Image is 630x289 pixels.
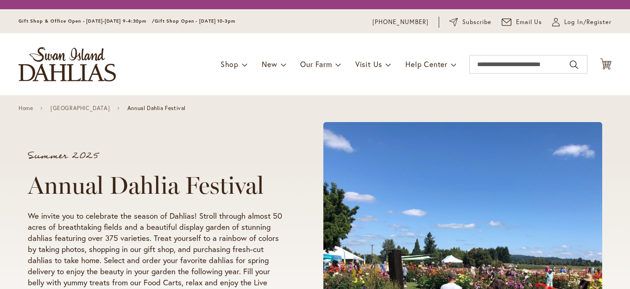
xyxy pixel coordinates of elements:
a: [GEOGRAPHIC_DATA] [50,105,110,111]
span: Subscribe [462,18,491,27]
p: Summer 2025 [28,151,288,160]
span: Visit Us [355,59,382,69]
span: Annual Dahlia Festival [127,105,186,111]
span: Log In/Register [564,18,611,27]
h1: Annual Dahlia Festival [28,172,288,199]
span: Our Farm [300,59,332,69]
a: Log In/Register [552,18,611,27]
a: Email Us [502,18,542,27]
a: store logo [19,47,116,81]
button: Search [570,57,578,72]
span: Shop [220,59,239,69]
span: New [262,59,277,69]
a: [PHONE_NUMBER] [372,18,428,27]
span: Gift Shop & Office Open - [DATE]-[DATE] 9-4:30pm / [19,18,155,24]
span: Gift Shop Open - [DATE] 10-3pm [155,18,235,24]
a: Home [19,105,33,111]
span: Email Us [516,18,542,27]
span: Help Center [405,59,447,69]
a: Subscribe [449,18,491,27]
